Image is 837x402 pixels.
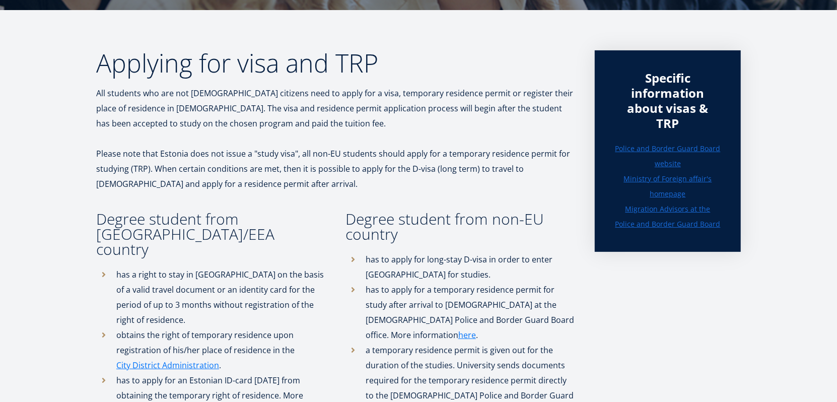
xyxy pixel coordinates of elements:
p: Please note that Estonia does not issue a "study visa", all non-EU students should apply for a te... [96,146,575,191]
a: here [458,327,476,343]
a: Migration Advisors at the Police and Border Guard Board [615,202,721,232]
h2: Applying for visa and TRP [96,50,575,76]
h3: Degree student from [GEOGRAPHIC_DATA]/EEA country [96,212,325,257]
li: has to apply for a temporary residence permit for study after arrival to [DEMOGRAPHIC_DATA] at th... [345,282,575,343]
a: City District Administration [116,358,219,373]
a: Police and Border Guard Board website [615,141,721,171]
h3: Degree student from non-EU country [345,212,575,242]
a: Ministry of Foreign affair's homepage [615,171,721,202]
p: All students who are not [DEMOGRAPHIC_DATA] citizens need to apply for a visa, temporary residenc... [96,86,575,131]
li: has a right to stay in [GEOGRAPHIC_DATA] on the basis of a valid travel document or an identity c... [96,267,325,327]
li: has to apply for long-stay D-visa in order to enter [GEOGRAPHIC_DATA] for studies. [345,252,575,282]
li: obtains the right of temporary residence upon registration of his/her place of residence in the . [96,327,325,373]
div: Specific information about visas & TRP [615,71,721,131]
